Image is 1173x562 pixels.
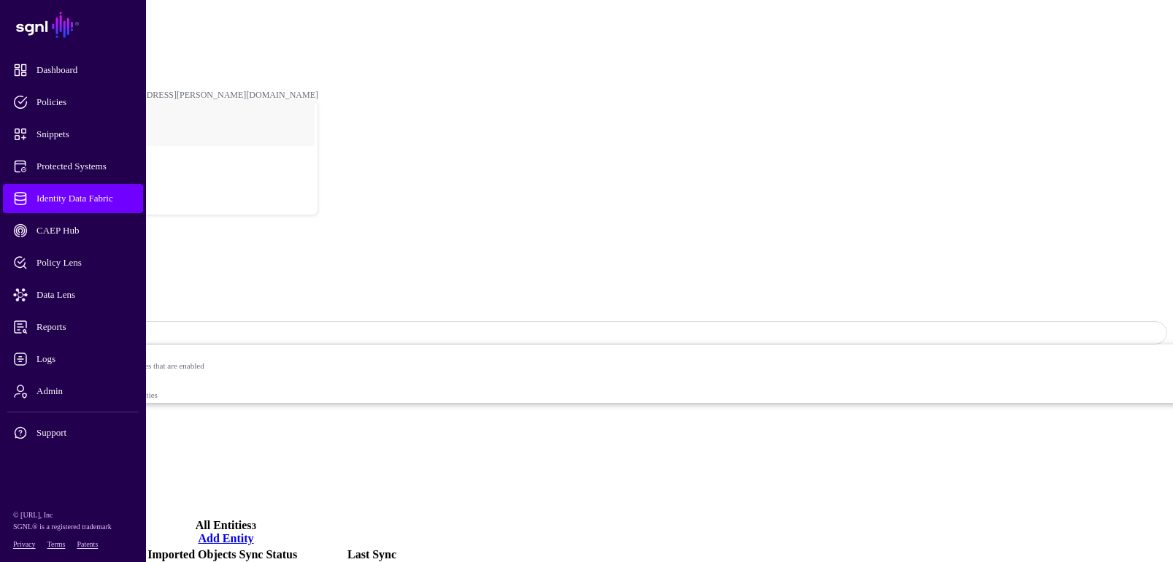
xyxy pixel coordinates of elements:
div: / [29,46,1144,57]
a: Terms [47,540,66,548]
a: Snippets [3,120,143,149]
div: Log out [30,193,318,204]
span: Reports [13,320,156,334]
span: CAEP Hub [13,223,156,238]
p: SGNL® is a registered trademark [13,521,133,533]
span: Policies [13,95,156,109]
a: Identity Data Fabric [3,184,143,213]
span: All Entities [196,519,252,531]
a: Dashboard [3,55,143,85]
span: Identity Data Fabric [13,191,156,206]
a: Privacy [13,540,36,548]
span: Dashboard [13,63,156,77]
a: Policies [3,88,143,117]
th: Imported Objects [147,547,236,562]
span: Logs [13,352,156,366]
a: Logs [3,344,143,374]
div: / [29,24,1144,35]
a: CAEP Hub [3,216,143,245]
th: Sync Status [239,547,299,562]
div: / [29,68,1144,79]
a: Admin [3,377,143,406]
a: Patents [77,540,98,548]
a: Data Lens [3,280,143,309]
span: Snippets [13,127,156,142]
th: Last Sync [299,547,445,562]
a: Add Entity [198,532,253,544]
h2: MemberOF [6,287,1167,307]
span: Data Lens [13,288,156,302]
div: [PERSON_NAME][EMAIL_ADDRESS][PERSON_NAME][DOMAIN_NAME] [29,90,318,101]
p: © [URL], Inc [13,509,133,521]
span: Policy Lens [13,255,156,270]
a: Policy Lens [3,248,143,277]
span: Protected Systems [13,159,156,174]
span: Admin [13,384,156,399]
span: Support [13,426,156,440]
small: 3 [252,520,257,531]
a: Protected Systems [3,152,143,181]
a: SGNL [9,9,137,41]
a: POC [30,142,318,188]
a: Reports [3,312,143,342]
